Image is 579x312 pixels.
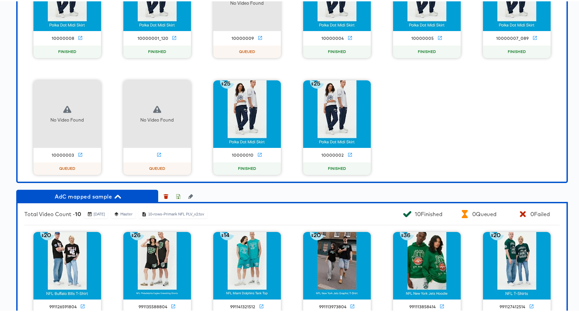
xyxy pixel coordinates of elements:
span: FINISHED [325,48,349,53]
span: FINISHED [505,48,529,53]
span: FINISHED [55,48,79,53]
div: Total Video Count - [24,209,81,216]
button: AdC mapped sample [16,188,158,202]
div: 10000009 [232,34,254,40]
img: thumbnail [483,231,551,298]
div: 10000003 [52,151,74,157]
span: FINISHED [415,48,439,53]
div: 10000004 [322,34,344,40]
div: 991126591804 [49,303,77,308]
div: 10000010 [232,151,254,157]
div: 10000002 [322,151,344,157]
div: 10000007_089 [497,34,529,40]
span: QUEUED [236,48,258,53]
img: thumbnail [303,79,371,147]
div: 0 Failed [530,209,550,216]
div: 10000001_120 [138,34,168,40]
img: thumbnail [123,231,191,298]
div: [DATE] [93,210,105,215]
img: thumbnail [213,231,281,298]
img: thumbnail [213,79,281,147]
div: 10000008 [52,34,74,40]
div: No Video Found [141,115,174,122]
div: 991127412514 [500,303,526,308]
div: 0 Queued [472,209,497,216]
span: QUEUED [56,165,78,170]
div: 10000005 [412,34,434,40]
img: thumbnail [33,231,101,298]
span: FINISHED [145,48,169,53]
div: 991135588804 [139,303,167,308]
img: thumbnail [303,231,371,298]
div: 991113858414 [410,303,436,308]
span: FINISHED [325,165,349,170]
span: FINISHED [235,165,259,170]
div: 10-rows-Primark NFL PLV_v2.tsv [148,210,204,215]
div: 10 Finished [415,209,442,216]
div: No Video Found [51,115,84,122]
span: AdC mapped sample [20,190,155,200]
span: QUEUED [146,165,168,170]
div: 991141321512 [231,303,256,308]
img: thumbnail [393,231,461,298]
div: Master [120,210,133,215]
b: 10 [75,209,81,216]
div: 991113973804 [319,303,346,308]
